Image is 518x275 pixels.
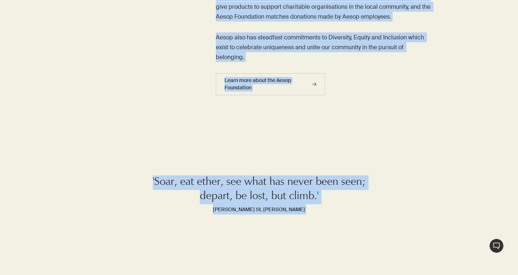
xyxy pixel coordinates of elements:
[216,73,325,95] a: Learn more about the Aesop Foundation
[216,32,432,62] p: Aesop also has steadfast commitments to Diversity, Equity and Inclusion which exist to celebrate ...
[489,239,504,253] button: Live Assistance
[137,175,381,215] blockquote: 'Soar, eat ether, see what has never been seen; depart, be lost, but climb.' Edna St. Vincent Millay
[137,204,381,214] cite: [PERSON_NAME] St. [PERSON_NAME]
[137,175,381,205] p: 'Soar, eat ether, see what has never been seen; depart, be lost, but climb.'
